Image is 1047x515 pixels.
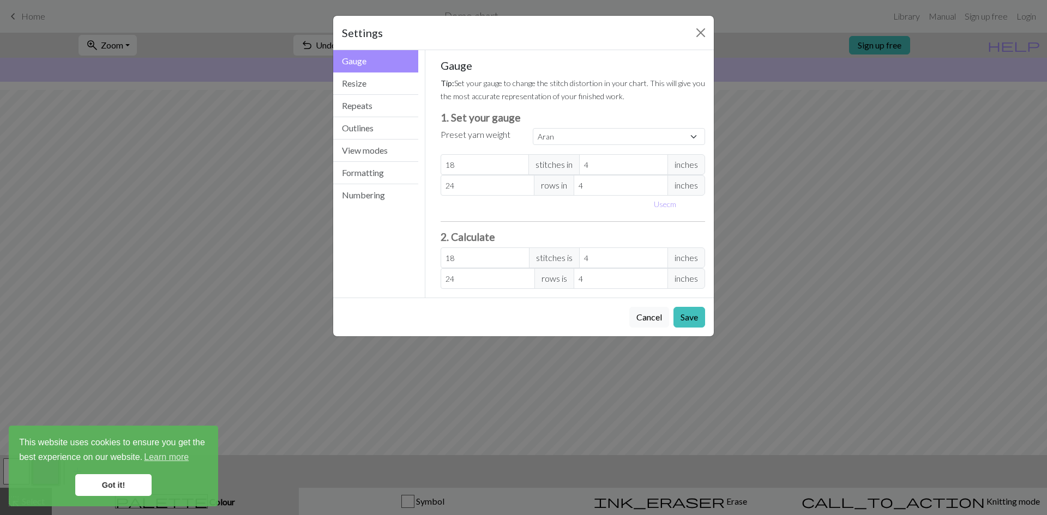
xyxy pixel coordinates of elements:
[333,72,418,95] button: Resize
[9,426,218,506] div: cookieconsent
[441,78,454,88] strong: Tip:
[441,78,705,101] small: Set your gauge to change the stitch distortion in your chart. This will give you the most accurat...
[342,25,383,41] h5: Settings
[692,24,709,41] button: Close
[333,50,418,72] button: Gauge
[333,95,418,117] button: Repeats
[441,128,510,141] label: Preset yarn weight
[333,162,418,184] button: Formatting
[19,436,208,465] span: This website uses cookies to ensure you get the best experience on our website.
[333,117,418,140] button: Outlines
[441,231,706,243] h3: 2. Calculate
[142,449,190,465] a: learn more about cookies
[649,196,681,213] button: Usecm
[529,247,580,268] span: stitches is
[667,175,705,196] span: inches
[667,247,705,268] span: inches
[333,140,418,162] button: View modes
[441,59,706,72] h5: Gauge
[629,307,669,328] button: Cancel
[528,154,580,175] span: stitches in
[333,184,418,206] button: Numbering
[673,307,705,328] button: Save
[441,111,706,124] h3: 1. Set your gauge
[534,268,574,289] span: rows is
[667,268,705,289] span: inches
[75,474,152,496] a: dismiss cookie message
[667,154,705,175] span: inches
[534,175,574,196] span: rows in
